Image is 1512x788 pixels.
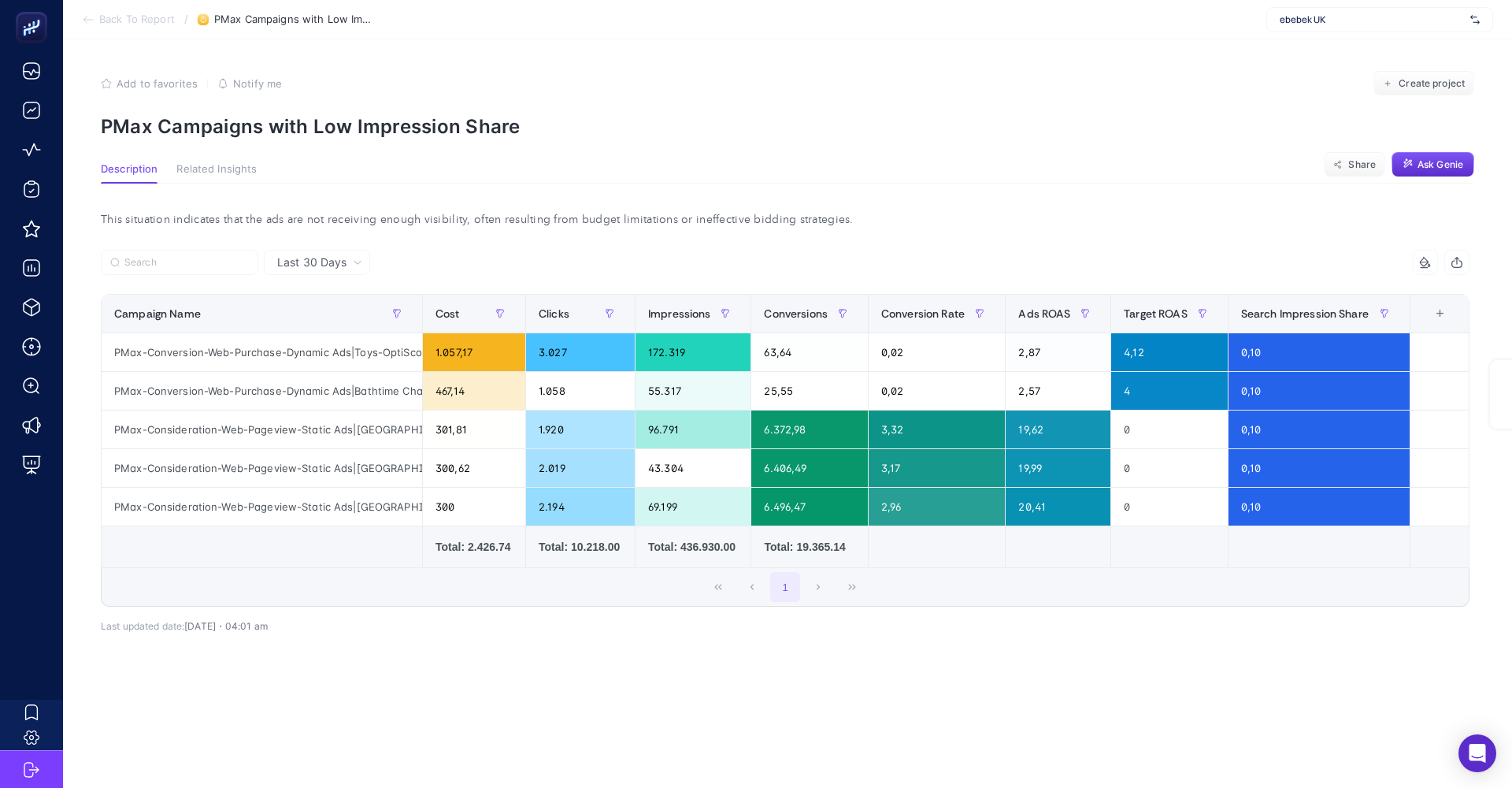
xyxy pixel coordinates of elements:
[101,163,157,184] button: Description
[117,77,198,90] span: Add to favorites
[539,307,569,320] span: Clicks
[102,449,422,487] div: PMax-Consideration-Web-Pageview-Static Ads|[GEOGRAPHIC_DATA] (Havas)
[1006,488,1110,526] div: 20,41
[1111,372,1227,410] div: 4
[1111,411,1227,448] div: 0
[124,257,249,269] input: Search
[101,275,1469,632] div: Last 30 Days
[88,209,1482,231] div: This situation indicates that the ads are not receiving enough visibility, often resulting from b...
[435,539,513,555] div: Total: 2.426.74
[1399,77,1465,90] span: Create project
[869,488,1006,526] div: 2,96
[751,449,867,487] div: 6.406,49
[1006,411,1110,448] div: 19,62
[176,163,257,176] span: Related Insights
[636,488,750,526] div: 69.199
[1111,333,1227,371] div: 4,12
[1280,13,1464,26] span: ebebek UK
[435,307,460,320] span: Cost
[1006,372,1110,410] div: 2,57
[101,620,184,632] span: Last updated date:
[101,77,198,90] button: Add to favorites
[636,411,750,448] div: 96.791
[1006,449,1110,487] div: 19,99
[423,372,525,410] div: 467,14
[101,115,1474,138] p: PMax Campaigns with Low Impression Share
[526,449,635,487] div: 2.019
[751,488,867,526] div: 6.496,47
[1111,488,1227,526] div: 0
[1228,372,1410,410] div: 0,10
[114,307,201,320] span: Campaign Name
[869,372,1006,410] div: 0,02
[751,333,867,371] div: 63,64
[869,411,1006,448] div: 3,32
[1228,333,1410,371] div: 0,10
[1417,158,1463,171] span: Ask Genie
[423,449,525,487] div: 300,62
[636,449,750,487] div: 43.304
[217,77,282,90] button: Notify me
[636,372,750,410] div: 55.317
[102,333,422,371] div: PMax-Conversion-Web-Purchase-Dynamic Ads|Toys-OptiScore Products
[1470,12,1480,28] img: svg%3e
[102,488,422,526] div: PMax-Consideration-Web-Pageview-Static Ads|[GEOGRAPHIC_DATA] (Havas)
[102,411,422,448] div: PMax-Consideration-Web-Pageview-Static Ads|[GEOGRAPHIC_DATA] ([GEOGRAPHIC_DATA])
[1124,307,1188,320] span: Target ROAS
[1228,449,1410,487] div: 0,10
[881,307,965,320] span: Conversion Rate
[1111,449,1227,487] div: 0
[1324,152,1385,177] button: Share
[751,411,867,448] div: 6.372,98
[526,372,635,410] div: 1.058
[648,307,711,320] span: Impressions
[277,255,346,270] span: Last 30 Days
[423,411,525,448] div: 301,81
[1241,307,1369,320] span: Search Impression Share
[751,372,867,410] div: 25,55
[770,572,800,602] button: 1
[1348,158,1376,171] span: Share
[648,539,738,555] div: Total: 436.930.00
[101,163,157,176] span: Description
[214,13,372,26] span: PMax Campaigns with Low Impression Share
[1423,307,1436,342] div: 9 items selected
[1373,71,1474,96] button: Create project
[1228,488,1410,526] div: 0,10
[526,411,635,448] div: 1.920
[526,488,635,526] div: 2.194
[764,539,854,555] div: Total: 19.365.14
[1006,333,1110,371] div: 2,87
[869,333,1006,371] div: 0,02
[176,163,257,184] button: Related Insights
[764,307,828,320] span: Conversions
[99,13,175,26] span: Back To Report
[526,333,635,371] div: 3.027
[539,539,622,555] div: Total: 10.218.00
[423,333,525,371] div: 1.057,17
[102,372,422,410] div: PMax-Conversion-Web-Purchase-Dynamic Ads|Bathtime Changing
[1458,734,1496,772] div: Open Intercom Messenger
[184,13,188,25] span: /
[233,77,282,90] span: Notify me
[1018,307,1070,320] span: Ads ROAS
[184,620,268,632] span: [DATE]・04:01 am
[636,333,750,371] div: 172.319
[1228,411,1410,448] div: 0,10
[423,488,525,526] div: 300
[1425,307,1455,320] div: +
[1392,152,1474,177] button: Ask Genie
[869,449,1006,487] div: 3,17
